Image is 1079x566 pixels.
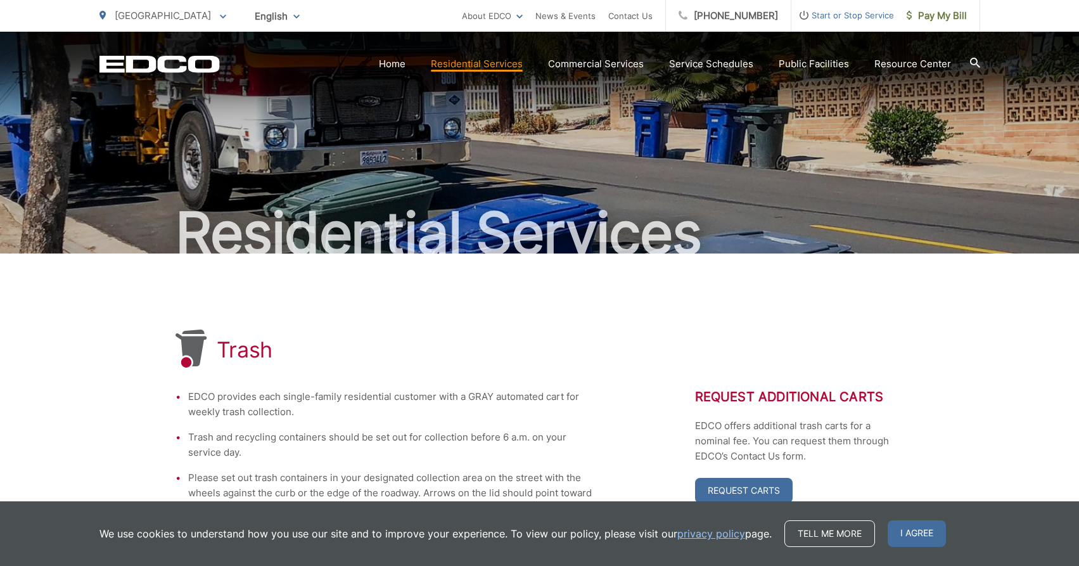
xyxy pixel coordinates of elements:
[907,8,967,23] span: Pay My Bill
[188,430,594,460] li: Trash and recycling containers should be set out for collection before 6 a.m. on your service day.
[677,526,745,541] a: privacy policy
[608,8,653,23] a: Contact Us
[548,56,644,72] a: Commercial Services
[888,520,946,547] span: I agree
[379,56,405,72] a: Home
[99,526,772,541] p: We use cookies to understand how you use our site and to improve your experience. To view our pol...
[784,520,875,547] a: Tell me more
[779,56,849,72] a: Public Facilities
[535,8,596,23] a: News & Events
[431,56,523,72] a: Residential Services
[669,56,753,72] a: Service Schedules
[99,202,980,265] h2: Residential Services
[99,55,220,73] a: EDCD logo. Return to the homepage.
[245,5,309,27] span: English
[462,8,523,23] a: About EDCO
[188,470,594,516] li: Please set out trash containers in your designated collection area on the street with the wheels ...
[188,389,594,420] li: EDCO provides each single-family residential customer with a GRAY automated cart for weekly trash...
[695,418,904,464] p: EDCO offers additional trash carts for a nominal fee. You can request them through EDCO’s Contact...
[217,337,273,363] h1: Trash
[874,56,951,72] a: Resource Center
[695,478,793,503] a: Request Carts
[695,389,904,404] h2: Request Additional Carts
[115,10,211,22] span: [GEOGRAPHIC_DATA]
